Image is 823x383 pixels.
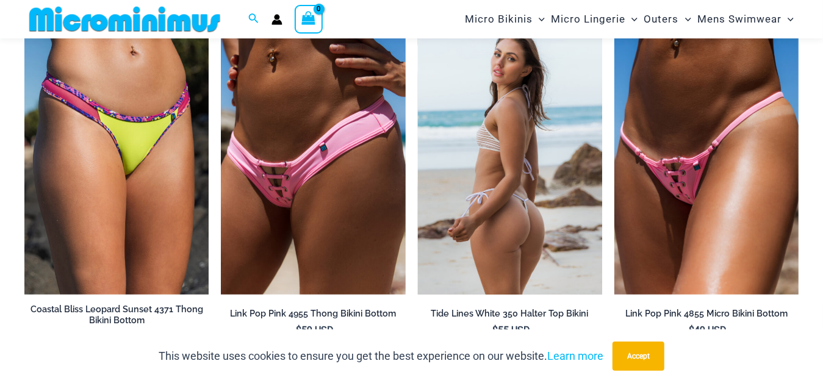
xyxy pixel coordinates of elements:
[248,12,259,27] a: Search icon link
[465,4,533,35] span: Micro Bikinis
[221,18,405,295] img: Link Pop Pink 4955 Bottom 01
[625,4,638,35] span: Menu Toggle
[614,308,799,324] a: Link Pop Pink 4855 Micro Bikini Bottom
[689,324,727,336] bdi: 49 USD
[547,349,603,362] a: Learn more
[694,4,797,35] a: Mens SwimwearMenu ToggleMenu Toggle
[24,304,209,326] h2: Coastal Bliss Leopard Sunset 4371 Thong Bikini Bottom
[614,18,799,295] a: Link Pop Pink 4855 Bottom 01Link Pop Pink 3070 Top 4855 Bottom 03Link Pop Pink 3070 Top 4855 Bott...
[614,18,799,295] img: Link Pop Pink 4855 Bottom 01
[271,14,282,25] a: Account icon link
[24,18,209,295] img: Coastal Bliss Leopard Sunset Thong Bikini 03
[548,4,641,35] a: Micro LingerieMenu ToggleMenu Toggle
[418,18,602,295] img: Tide Lines White 350 Halter Top 480 Micro
[221,308,405,324] a: Link Pop Pink 4955 Thong Bikini Bottom
[782,4,794,35] span: Menu Toggle
[460,2,799,37] nav: Site Navigation
[697,4,782,35] span: Mens Swimwear
[24,304,209,331] a: Coastal Bliss Leopard Sunset 4371 Thong Bikini Bottom
[641,4,694,35] a: OutersMenu ToggleMenu Toggle
[159,347,603,365] p: This website uses cookies to ensure you get the best experience on our website.
[418,308,602,324] a: Tide Lines White 350 Halter Top Bikini
[644,4,679,35] span: Outers
[551,4,625,35] span: Micro Lingerie
[418,18,602,295] a: Tide Lines White 350 Halter Top 01Tide Lines White 350 Halter Top 480 MicroTide Lines White 350 H...
[689,324,694,336] span: $
[614,308,799,320] h2: Link Pop Pink 4855 Micro Bikini Bottom
[613,342,664,371] button: Accept
[221,18,405,295] a: Link Pop Pink 4955 Bottom 01Link Pop Pink 4955 Bottom 02Link Pop Pink 4955 Bottom 02
[492,324,498,336] span: $
[295,5,323,33] a: View Shopping Cart, empty
[418,308,602,320] h2: Tide Lines White 350 Halter Top Bikini
[679,4,691,35] span: Menu Toggle
[462,4,548,35] a: Micro BikinisMenu ToggleMenu Toggle
[492,324,530,336] bdi: 55 USD
[24,18,209,295] a: Coastal Bliss Leopard Sunset Thong Bikini 03Coastal Bliss Leopard Sunset 4371 Thong Bikini 02Coas...
[296,324,301,336] span: $
[221,308,405,320] h2: Link Pop Pink 4955 Thong Bikini Bottom
[533,4,545,35] span: Menu Toggle
[296,324,334,336] bdi: 59 USD
[24,5,225,33] img: MM SHOP LOGO FLAT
